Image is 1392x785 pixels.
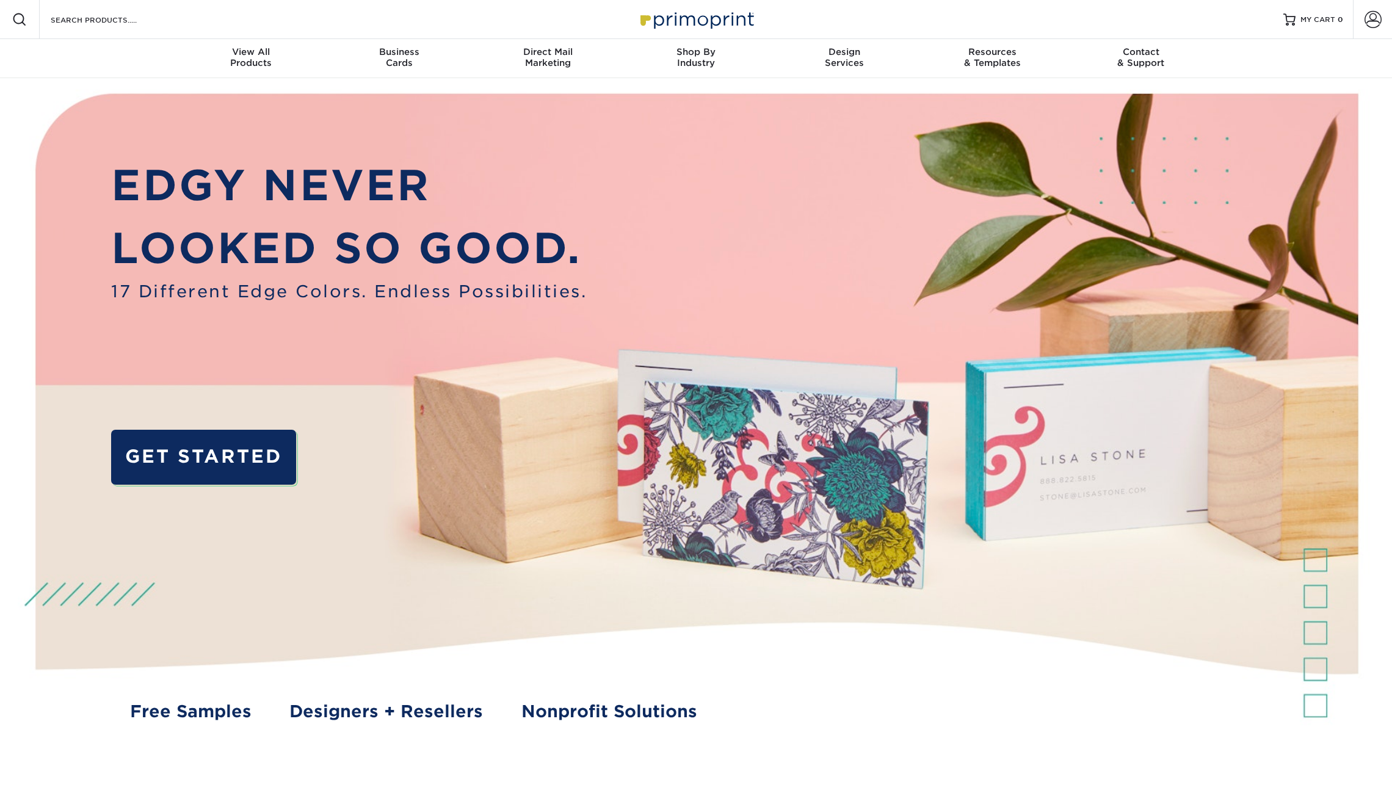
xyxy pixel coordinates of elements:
[770,46,918,57] span: Design
[111,154,587,217] p: EDGY NEVER
[177,39,325,78] a: View AllProducts
[130,699,252,724] a: Free Samples
[1067,46,1215,57] span: Contact
[770,46,918,68] div: Services
[474,46,622,57] span: Direct Mail
[325,39,474,78] a: BusinessCards
[177,46,325,57] span: View All
[918,39,1067,78] a: Resources& Templates
[1338,15,1343,24] span: 0
[1067,39,1215,78] a: Contact& Support
[325,46,474,68] div: Cards
[325,46,474,57] span: Business
[770,39,918,78] a: DesignServices
[474,46,622,68] div: Marketing
[177,46,325,68] div: Products
[111,217,587,280] p: LOOKED SO GOOD.
[622,39,770,78] a: Shop ByIndustry
[622,46,770,57] span: Shop By
[521,699,697,724] a: Nonprofit Solutions
[111,430,295,485] a: GET STARTED
[918,46,1067,68] div: & Templates
[635,6,757,32] img: Primoprint
[289,699,483,724] a: Designers + Resellers
[474,39,622,78] a: Direct MailMarketing
[1067,46,1215,68] div: & Support
[1300,15,1335,25] span: MY CART
[918,46,1067,57] span: Resources
[49,12,169,27] input: SEARCH PRODUCTS.....
[622,46,770,68] div: Industry
[111,279,587,304] span: 17 Different Edge Colors. Endless Possibilities.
